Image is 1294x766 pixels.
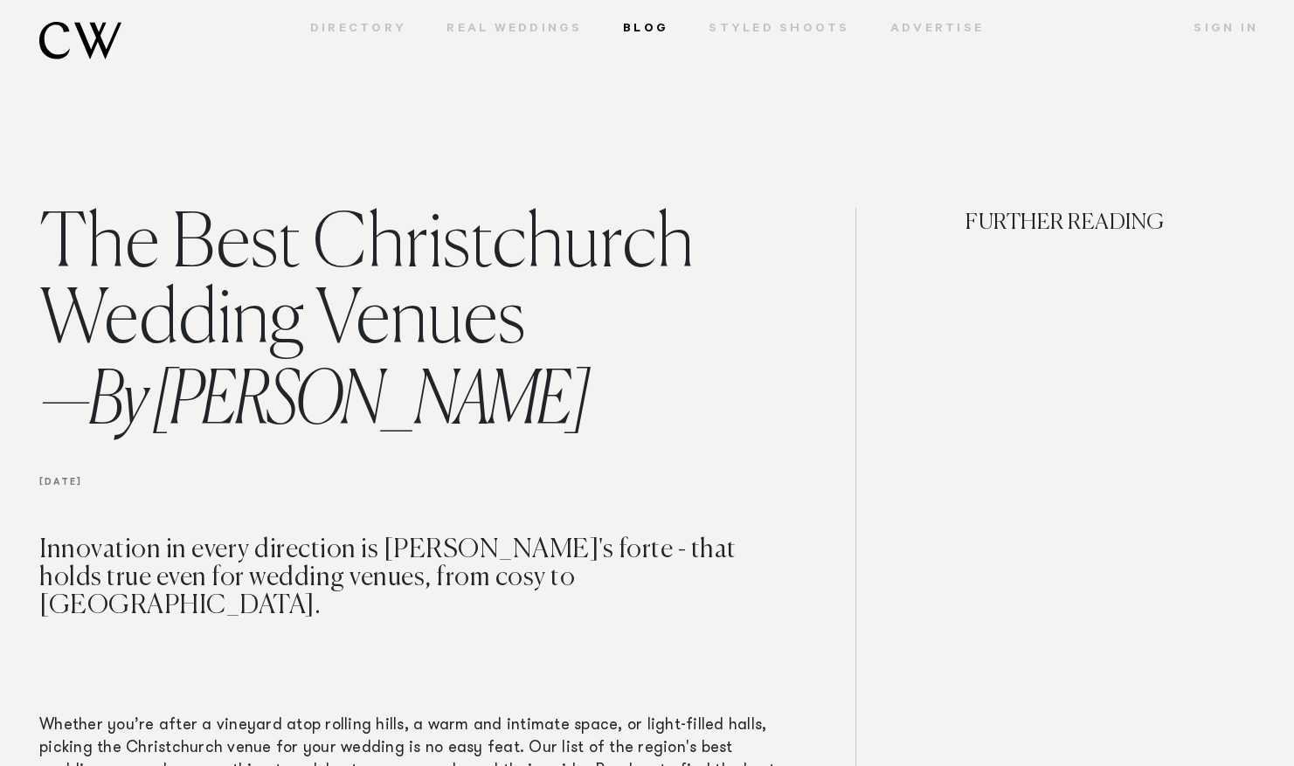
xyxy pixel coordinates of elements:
a: Directory [290,22,427,38]
h3: Innovation in every direction is [PERSON_NAME]'s forte - that holds true even for wedding venues,... [39,536,799,714]
a: Styled Shoots [689,22,870,38]
span: By [PERSON_NAME] [39,366,587,440]
a: Real Weddings [426,22,603,38]
h4: FURTHER READING [875,208,1255,300]
a: Sign In [1173,22,1258,38]
a: Blog [603,22,689,38]
a: Advertise [870,22,1005,38]
img: monogram.svg [39,22,121,59]
h6: [DATE] [39,447,799,536]
h1: The Best Christchurch Wedding Venues [39,208,799,447]
span: — [39,366,87,440]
